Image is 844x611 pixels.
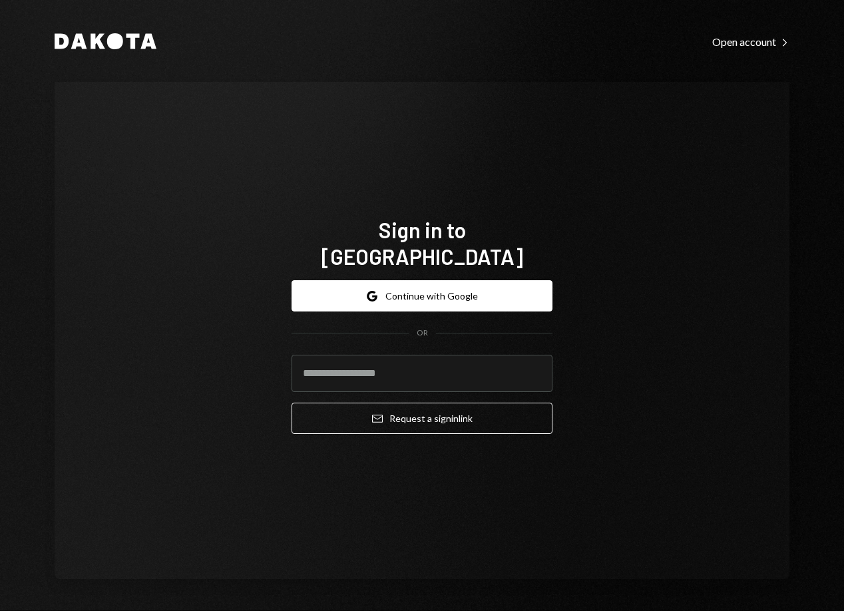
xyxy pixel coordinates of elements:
div: Open account [712,35,789,49]
button: Request a signinlink [292,403,552,434]
a: Open account [712,34,789,49]
div: OR [417,327,428,339]
button: Continue with Google [292,280,552,311]
h1: Sign in to [GEOGRAPHIC_DATA] [292,216,552,270]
